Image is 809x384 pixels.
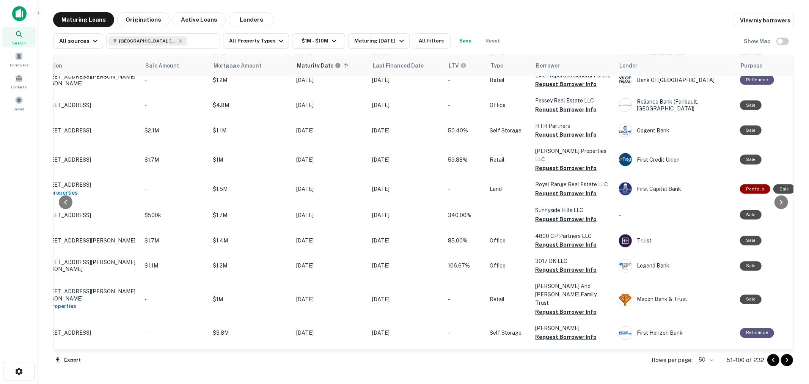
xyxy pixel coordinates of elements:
[213,211,289,219] p: $1.7M
[619,74,632,87] img: picture
[734,14,794,27] a: View my borrowers
[296,329,364,337] p: [DATE]
[619,327,632,340] img: picture
[173,12,226,27] button: Active Loans
[372,296,440,304] p: [DATE]
[38,212,137,219] p: [STREET_ADDRESS]
[490,296,528,304] p: Retail
[10,62,28,68] span: Borrowers
[535,164,597,173] button: Request Borrower Info
[741,61,772,70] span: Purpose
[296,76,364,84] p: [DATE]
[59,36,100,46] div: All sources
[619,326,732,340] div: First Horizon Bank
[535,215,597,224] button: Request Borrower Info
[145,126,205,135] p: $2.1M
[619,153,632,166] img: picture
[615,55,736,76] th: Lender
[372,156,440,164] p: [DATE]
[145,61,189,70] span: Sale Amount
[372,329,440,337] p: [DATE]
[619,293,632,306] img: picture
[535,308,597,317] button: Request Borrower Info
[536,61,560,70] span: Borrower
[38,238,137,244] p: [STREET_ADDRESS][PERSON_NAME]
[297,61,333,70] h6: Maturity Date
[145,101,205,109] p: -
[296,101,364,109] p: [DATE]
[213,237,289,245] p: $1.4M
[535,147,611,164] p: [PERSON_NAME] Properties LLC
[490,126,528,135] p: Self Storage
[535,189,597,198] button: Request Borrower Info
[296,156,364,164] p: [DATE]
[490,185,528,193] p: Land
[38,102,137,109] p: [STREET_ADDRESS]
[2,27,36,47] div: Search
[771,323,809,360] iframe: Chat Widget
[619,260,632,272] img: picture
[535,241,597,250] button: Request Borrower Info
[535,333,597,342] button: Request Borrower Info
[535,206,611,214] p: Sunnyside Hills LLC
[448,297,450,303] span: -
[213,76,289,84] p: $1.2M
[486,55,531,76] th: Type
[12,6,27,21] img: capitalize-icon.png
[481,33,505,49] button: Reset
[213,101,289,109] p: $4.8M
[213,126,289,135] p: $1.1M
[14,106,25,112] span: Saved
[372,211,440,219] p: [DATE]
[117,12,170,27] button: Originations
[38,259,137,273] p: [STREET_ADDRESS][PERSON_NAME][PERSON_NAME]
[619,183,632,195] img: picture
[740,155,762,164] div: Sale
[740,261,762,271] div: Sale
[744,37,772,46] h6: Show Map
[296,237,364,245] p: [DATE]
[490,101,528,109] p: Office
[448,186,450,192] span: -
[213,262,289,270] p: $1.2M
[214,61,271,70] span: Mortgage Amount
[781,354,793,366] button: Go to next page
[740,210,762,220] div: Sale
[619,61,638,70] span: Lender
[619,211,732,219] p: -
[297,61,341,70] div: Maturity dates displayed may be estimated. Please contact the lender for the most accurate maturi...
[2,71,36,91] a: Contacts
[652,356,693,365] p: Rows per page:
[296,185,364,193] p: [DATE]
[773,184,795,194] div: Sale
[696,354,715,365] div: 50
[413,33,451,49] button: All Filters
[619,73,732,87] div: Bank Of [GEOGRAPHIC_DATA]
[535,122,611,130] p: HTH Partners
[145,262,205,270] p: $1.1M
[53,12,114,27] button: Maturing Loans
[53,354,83,366] button: Export
[619,153,732,167] div: First Credit Union
[38,127,137,134] p: [STREET_ADDRESS]
[535,80,597,89] button: Request Borrower Info
[490,237,528,245] p: Office
[535,96,611,105] p: Fessey Real Estate LLC
[740,75,774,85] div: This loan purpose was for refinancing
[223,33,289,49] button: All Property Types
[740,295,762,304] div: Sale
[213,329,289,337] p: $3.8M
[35,55,141,76] th: Location
[535,130,597,139] button: Request Borrower Info
[372,76,440,84] p: [DATE]
[145,329,205,337] p: -
[448,212,471,218] span: 340.00%
[229,12,274,27] button: Lenders
[2,49,36,69] div: Borrowers
[619,124,632,137] img: picture
[145,237,205,245] p: $1.7M
[448,127,468,134] span: 50.40%
[297,61,351,70] span: Maturity dates displayed may be estimated. Please contact the lender for the most accurate maturi...
[448,77,450,83] span: -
